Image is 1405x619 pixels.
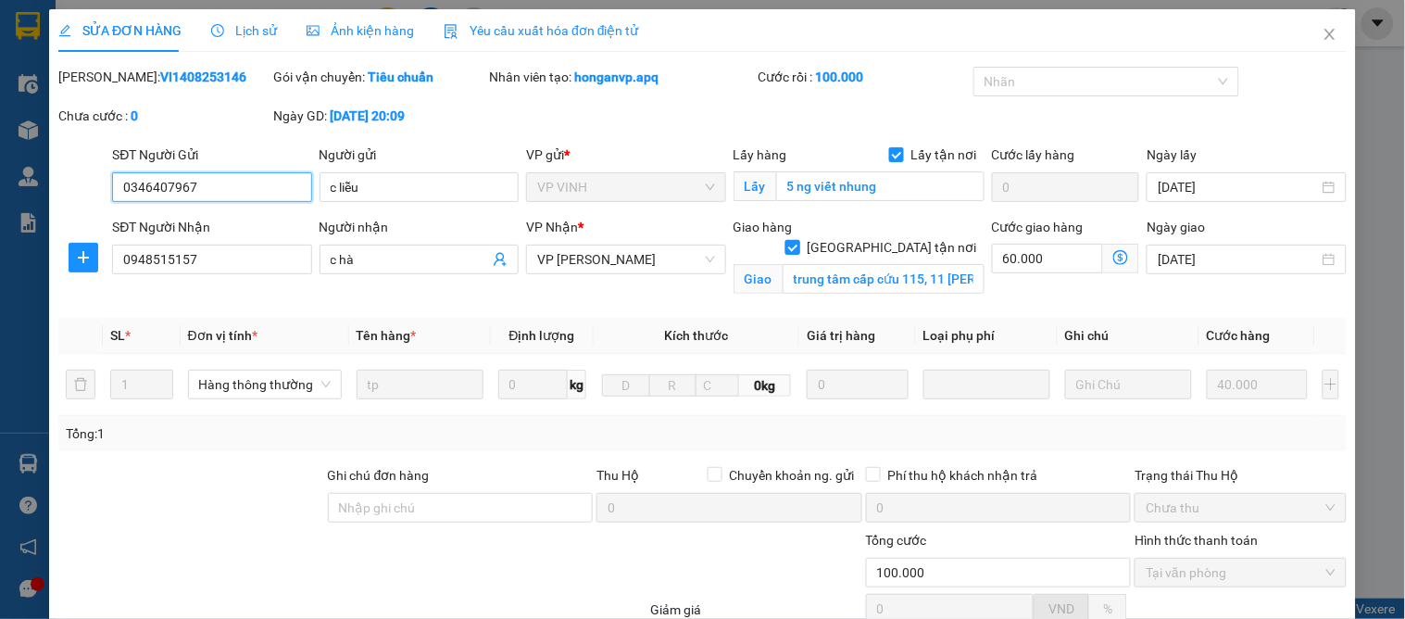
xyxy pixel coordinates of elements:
span: Giao hàng [734,220,793,234]
label: Cước giao hàng [992,220,1084,234]
div: Gói vận chuyển: [274,67,485,87]
div: Người nhận [320,217,519,237]
div: SĐT Người Nhận [112,217,311,237]
input: 0 [807,370,908,399]
span: Lấy [734,171,776,201]
b: 100.000 [816,69,864,84]
input: VD: Bàn, Ghế [357,370,483,399]
span: plus [69,250,97,265]
span: Phí thu hộ khách nhận trả [881,465,1046,486]
input: Lấy tận nơi [776,171,985,201]
div: Chưa cước : [58,106,270,126]
input: Giao tận nơi [783,264,985,294]
span: Đơn vị tính [188,328,257,343]
span: [GEOGRAPHIC_DATA] tận nơi [800,237,985,258]
span: SL [110,328,125,343]
span: kg [568,370,586,399]
span: Lấy tận nơi [904,145,985,165]
span: Thu Hộ [596,468,639,483]
span: VP VINH [537,173,714,201]
input: Ghi Chú [1065,370,1192,399]
th: Loại phụ phí [916,318,1058,354]
input: Cước lấy hàng [992,172,1140,202]
input: Cước giao hàng [992,244,1104,273]
b: Tiêu chuẩn [369,69,434,84]
span: % [1103,601,1112,616]
span: Định lượng [509,328,575,343]
span: picture [307,24,320,37]
span: clock-circle [211,24,224,37]
span: Ảnh kiện hàng [307,23,414,38]
div: VP gửi [526,145,725,165]
span: Chuyển khoản ng. gửi [722,465,862,486]
div: Ngày GD: [274,106,485,126]
span: VND [1048,601,1074,616]
span: Giá trị hàng [807,328,875,343]
span: VP GIA LÂM [537,246,714,273]
label: Hình thức thanh toán [1135,533,1258,548]
label: Ngày giao [1147,220,1205,234]
span: Tổng cước [866,533,927,548]
span: Chưa thu [1146,494,1335,522]
img: icon [444,24,458,39]
span: Cước hàng [1207,328,1271,343]
span: Giao [734,264,783,294]
input: Ngày lấy [1158,177,1318,197]
div: Nhân viên tạo: [489,67,755,87]
input: C [696,374,738,397]
b: VI1408253146 [160,69,246,84]
button: Close [1304,9,1356,61]
span: edit [58,24,71,37]
input: R [649,374,697,397]
label: Ghi chú đơn hàng [328,468,430,483]
button: delete [66,370,95,399]
div: Người gửi [320,145,519,165]
input: Ghi chú đơn hàng [328,493,594,523]
button: plus [1323,370,1339,399]
label: Ngày lấy [1147,147,1197,162]
input: D [602,374,650,397]
span: VP Nhận [526,220,578,234]
span: Lấy hàng [734,147,787,162]
input: 0 [1207,370,1308,399]
span: Hàng thông thường [199,371,331,398]
span: SỬA ĐƠN HÀNG [58,23,182,38]
span: Tại văn phòng [1146,559,1335,587]
div: [PERSON_NAME]: [58,67,270,87]
span: close [1323,27,1337,42]
th: Ghi chú [1058,318,1199,354]
span: Yêu cầu xuất hóa đơn điện tử [444,23,639,38]
span: dollar-circle [1113,250,1128,265]
div: Tổng: 1 [66,423,544,444]
span: Tên hàng [357,328,417,343]
span: user-add [493,252,508,267]
span: Kích thước [665,328,729,343]
button: plus [69,243,98,272]
div: SĐT Người Gửi [112,145,311,165]
div: Trạng thái Thu Hộ [1135,465,1346,486]
input: Ngày giao [1158,249,1318,270]
b: 0 [131,108,138,123]
span: 0kg [739,374,792,397]
span: Lịch sử [211,23,277,38]
b: [DATE] 20:09 [331,108,406,123]
b: honganvp.apq [574,69,659,84]
div: Cước rồi : [759,67,970,87]
label: Cước lấy hàng [992,147,1075,162]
